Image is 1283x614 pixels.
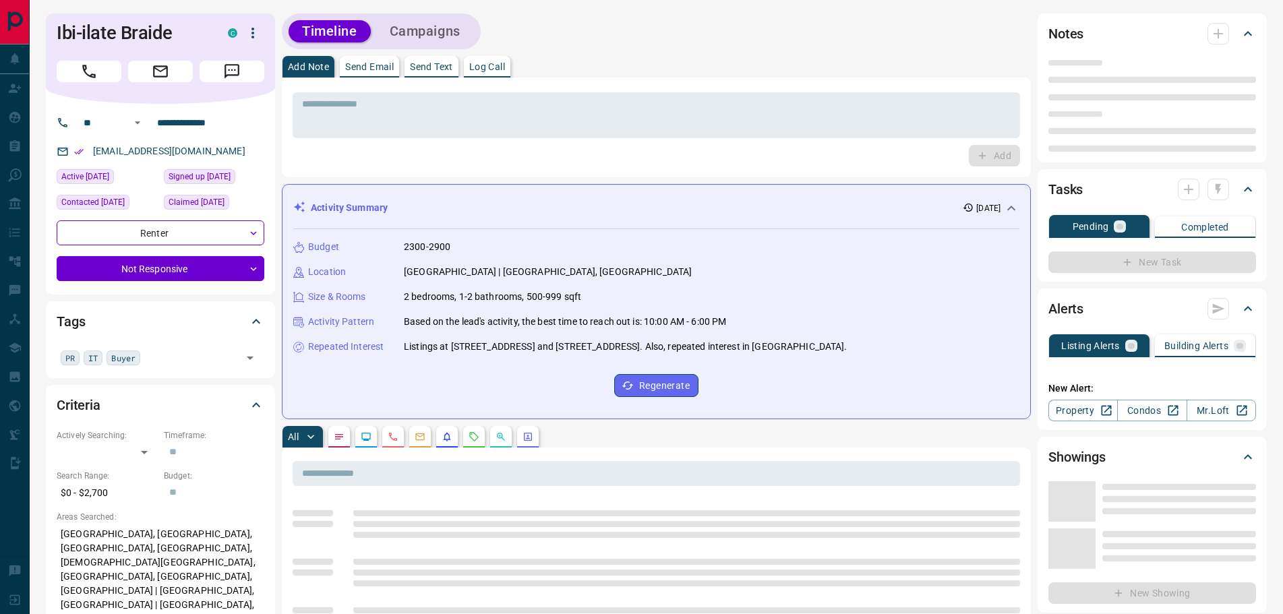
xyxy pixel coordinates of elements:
svg: Email Verified [74,147,84,156]
button: Regenerate [614,374,698,397]
h2: Criteria [57,394,100,416]
button: Timeline [289,20,371,42]
svg: Listing Alerts [442,431,452,442]
div: Thu Jan 02 2025 [57,169,157,188]
span: Active [DATE] [61,170,109,183]
div: Tasks [1048,173,1256,206]
p: [GEOGRAPHIC_DATA] | [GEOGRAPHIC_DATA], [GEOGRAPHIC_DATA] [404,265,692,279]
button: Campaigns [376,20,474,42]
p: Location [308,265,346,279]
svg: Agent Actions [523,431,533,442]
div: Notes [1048,18,1256,50]
p: [DATE] [976,202,1001,214]
div: Activity Summary[DATE] [293,195,1019,220]
span: Claimed [DATE] [169,195,225,209]
p: Areas Searched: [57,511,264,523]
a: [EMAIL_ADDRESS][DOMAIN_NAME] [93,146,245,156]
div: Mon May 06 2024 [57,195,157,214]
p: Actively Searching: [57,429,157,441]
span: Email [128,61,193,82]
p: 2 bedrooms, 1-2 bathrooms, 500-999 sqft [404,290,581,304]
p: Pending [1073,222,1109,231]
p: Budget [308,240,339,254]
h2: Notes [1048,23,1083,44]
h2: Tasks [1048,179,1083,200]
div: Showings [1048,441,1256,473]
span: Contacted [DATE] [61,195,125,209]
button: Open [241,348,260,367]
p: New Alert: [1048,381,1256,396]
p: Send Text [410,62,453,71]
p: All [288,432,299,441]
div: Criteria [57,389,264,421]
p: Search Range: [57,470,157,482]
h2: Tags [57,311,85,332]
span: Buyer [111,351,136,365]
span: IT [88,351,98,365]
a: Mr.Loft [1187,400,1256,421]
svg: Requests [469,431,479,442]
span: Signed up [DATE] [169,170,231,183]
p: Log Call [469,62,505,71]
a: Property [1048,400,1118,421]
svg: Calls [388,431,398,442]
p: Based on the lead's activity, the best time to reach out is: 10:00 AM - 6:00 PM [404,315,726,329]
div: Renter [57,220,264,245]
p: Repeated Interest [308,340,384,354]
svg: Emails [415,431,425,442]
p: Add Note [288,62,329,71]
div: condos.ca [228,28,237,38]
p: Activity Pattern [308,315,374,329]
p: Listing Alerts [1061,341,1120,350]
p: Size & Rooms [308,290,366,304]
h2: Showings [1048,446,1106,468]
p: $0 - $2,700 [57,482,157,504]
span: Message [200,61,264,82]
p: Budget: [164,470,264,482]
button: Open [129,115,146,131]
p: Listings at [STREET_ADDRESS] and [STREET_ADDRESS]. Also, repeated interest in [GEOGRAPHIC_DATA]. [404,340,847,354]
a: Condos [1117,400,1187,421]
svg: Notes [334,431,345,442]
span: Call [57,61,121,82]
span: PR [65,351,75,365]
div: Not Responsive [57,256,264,281]
div: Sun Oct 16 2022 [164,169,264,188]
div: Alerts [1048,293,1256,325]
h1: Ibi-ilate Braide [57,22,208,44]
p: Completed [1181,222,1229,232]
div: Tags [57,305,264,338]
svg: Opportunities [496,431,506,442]
h2: Alerts [1048,298,1083,319]
div: Mon Oct 17 2022 [164,195,264,214]
p: Timeframe: [164,429,264,441]
p: Building Alerts [1164,341,1228,350]
p: Send Email [345,62,394,71]
svg: Lead Browsing Activity [361,431,371,442]
p: Activity Summary [311,201,388,215]
p: 2300-2900 [404,240,450,254]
